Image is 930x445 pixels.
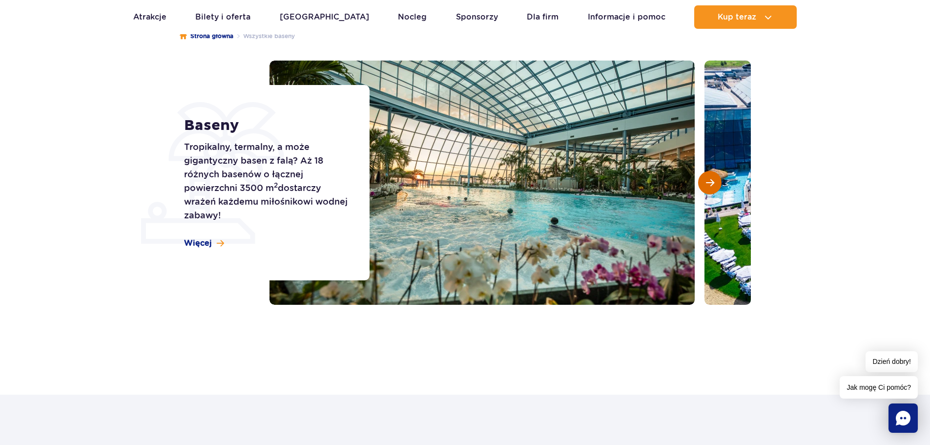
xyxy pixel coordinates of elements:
[233,31,295,41] li: Wszystkie baseny
[889,403,918,433] div: Chat
[274,181,278,189] sup: 2
[456,5,498,29] a: Sponsorzy
[184,140,348,222] p: Tropikalny, termalny, a może gigantyczny basen z falą? Aż 18 różnych basenów o łącznej powierzchn...
[195,5,250,29] a: Bilety i oferta
[840,376,918,399] span: Jak mogę Ci pomóc?
[398,5,427,29] a: Nocleg
[694,5,797,29] button: Kup teraz
[588,5,665,29] a: Informacje i pomoc
[184,238,212,249] span: Więcej
[133,5,166,29] a: Atrakcje
[866,351,918,372] span: Dzień dobry!
[184,238,224,249] a: Więcej
[718,13,756,21] span: Kup teraz
[280,5,369,29] a: [GEOGRAPHIC_DATA]
[184,117,348,134] h1: Baseny
[698,171,722,194] button: Następny slajd
[180,31,233,41] a: Strona główna
[269,61,695,305] img: Basen wewnętrzny w Suntago, z tropikalnymi roślinami i orchideami
[527,5,558,29] a: Dla firm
